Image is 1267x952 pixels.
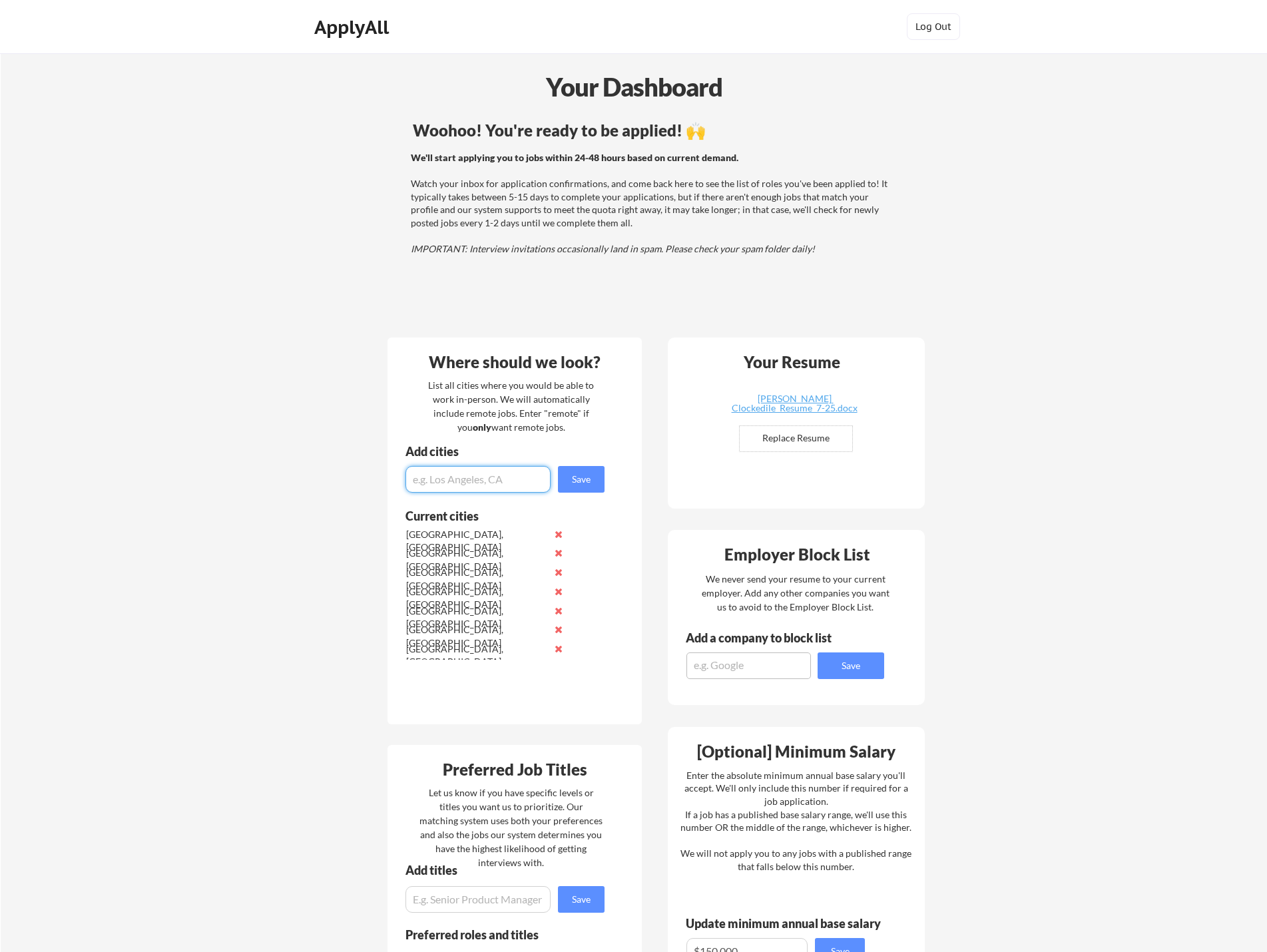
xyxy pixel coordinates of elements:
div: Your Resume [726,354,858,370]
div: [GEOGRAPHIC_DATA], [GEOGRAPHIC_DATA] [406,566,547,592]
div: We never send your resume to your current employer. Add any other companies you want us to avoid ... [700,572,890,614]
div: ApplyAll [314,16,393,39]
div: [Optional] Minimum Salary [672,744,920,760]
div: [GEOGRAPHIC_DATA], [GEOGRAPHIC_DATA] [406,547,547,573]
div: Current cities [405,510,590,522]
div: [PERSON_NAME] Clockedile_Resume_7-25.docx [715,394,874,413]
div: Add cities [405,445,608,457]
div: Let us know if you have specific levels or titles you want us to prioritize. Our matching system ... [419,786,603,869]
div: Add titles [405,864,593,876]
button: Save [558,886,605,913]
input: E.g. Senior Product Manager [405,886,551,913]
div: [GEOGRAPHIC_DATA], [GEOGRAPHIC_DATA] [406,604,547,630]
div: Your Dashboard [1,68,1267,106]
div: Woohoo! You're ready to be applied! 🙌 [413,122,893,138]
div: Preferred roles and titles [405,929,587,941]
div: Add a company to block list [686,632,852,644]
div: Where should we look? [391,354,638,370]
div: Enter the absolute minimum annual base salary you'll accept. We'll only include this number if re... [680,769,911,873]
button: Save [558,466,605,493]
input: e.g. Los Angeles, CA [405,466,551,493]
em: IMPORTANT: Interview invitations occasionally land in spam. Please check your spam folder daily! [411,243,815,254]
strong: We'll start applying you to jobs within 24-48 hours based on current demand. [411,152,738,163]
div: Watch your inbox for application confirmations, and come back here to see the list of roles you'v... [411,151,891,256]
div: [GEOGRAPHIC_DATA], [GEOGRAPHIC_DATA] [406,623,547,649]
div: [GEOGRAPHIC_DATA], [GEOGRAPHIC_DATA] [406,642,547,668]
div: List all cities where you would be able to work in-person. We will automatically include remote j... [419,378,603,434]
div: Preferred Job Titles [391,762,638,778]
button: Save [818,652,884,679]
div: Update minimum annual base salary [686,917,886,929]
a: [PERSON_NAME] Clockedile_Resume_7-25.docx [715,394,874,415]
strong: only [473,421,491,433]
div: Employer Block List [673,547,921,563]
div: [GEOGRAPHIC_DATA], [GEOGRAPHIC_DATA] [406,585,547,611]
div: [GEOGRAPHIC_DATA], [GEOGRAPHIC_DATA] [406,528,547,554]
button: Log Out [907,13,960,40]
